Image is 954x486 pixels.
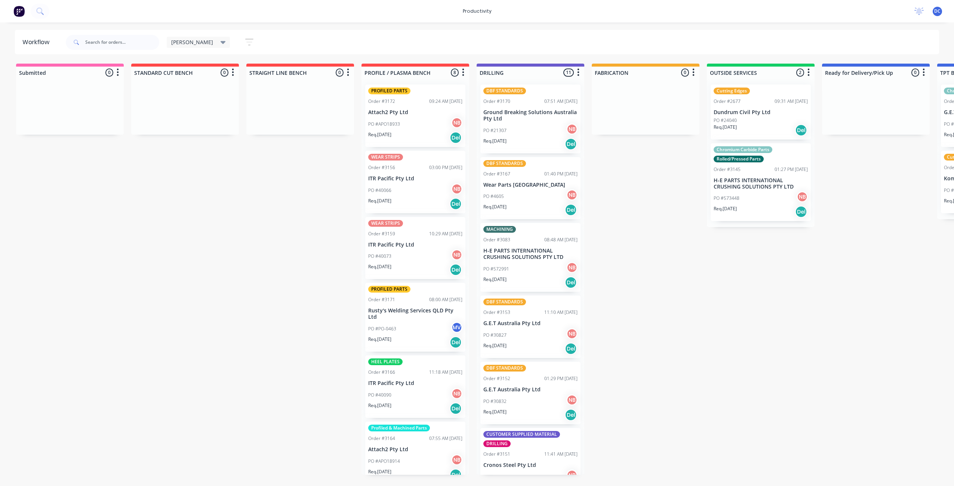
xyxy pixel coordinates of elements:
[566,394,578,406] div: NB
[565,343,577,355] div: Del
[797,191,808,202] div: NB
[711,143,811,221] div: Chromium Carbide PartsRolled/Pressed PartsOrder #314501:27 PM [DATE]H-E PARTS INTERNATIONAL CRUSH...
[368,468,391,475] p: Req. [DATE]
[483,309,510,316] div: Order #3153
[365,422,465,484] div: Profiled & Machined PartsOrder #316407:55 AM [DATE]Attach2 Pty LtdPO #APO18914NBReq.[DATE]Del
[714,146,772,153] div: Chromium Carbide Parts
[365,151,465,213] div: WEAR STRIPSOrder #315603:00 PM [DATE]ITR Pacific Pty LtdPO #40066NBReq.[DATE]Del
[451,454,462,465] div: NB
[368,325,396,332] p: PO #PO-0463
[429,230,462,237] div: 10:29 AM [DATE]
[483,342,507,349] p: Req. [DATE]
[13,6,25,17] img: Factory
[368,263,391,270] p: Req. [DATE]
[566,189,578,201] div: NB
[368,187,391,194] p: PO #40066
[565,138,577,150] div: Del
[368,164,395,171] div: Order #3156
[483,473,514,480] p: PO #50166427
[365,85,465,147] div: PROFILED PARTSOrder #317209:24 AM [DATE]Attach2 Pty LtdPO #APO18933NBReq.[DATE]Del
[451,322,462,333] div: MV
[368,242,462,248] p: ITR Pacific Pty Ltd
[450,198,462,210] div: Del
[480,157,581,220] div: DBF STANDARDSOrder #316701:40 PM [DATE]Wear Parts [GEOGRAPHIC_DATA]PO #4605NBReq.[DATE]Del
[368,336,391,343] p: Req. [DATE]
[714,177,808,190] p: H-E PARTS INTERNATIONAL CRUSHING SOLUTIONS PTY LTD
[429,98,462,105] div: 09:24 AM [DATE]
[483,332,507,339] p: PO #30827
[22,38,53,47] div: Workflow
[483,98,510,105] div: Order #3170
[544,309,578,316] div: 11:10 AM [DATE]
[795,206,807,218] div: Del
[365,355,465,418] div: HEEL PLATESOrder #316611:18 AM [DATE]ITR Pacific Pty LtdPO #40090NBReq.[DATE]Del
[368,198,391,204] p: Req. [DATE]
[450,469,462,481] div: Del
[368,253,391,260] p: PO #40073
[714,124,737,131] p: Req. [DATE]
[483,248,578,260] p: H-E PARTS INTERNATIONAL CRUSHING SOLUTIONS PTY LTD
[368,296,395,303] div: Order #3171
[365,283,465,352] div: PROFILED PARTSOrder #317108:00 AM [DATE]Rusty's Welding Services QLD Pty LtdPO #PO-0463MVReq.[DAT...
[775,166,808,173] div: 01:27 PM [DATE]
[459,6,495,17] div: productivity
[483,88,526,94] div: DBF STANDARDS
[544,236,578,243] div: 08:48 AM [DATE]
[714,117,737,124] p: PO #24040
[483,375,510,382] div: Order #3152
[368,175,462,182] p: ITR Pacific Pty Ltd
[368,131,391,138] p: Req. [DATE]
[483,138,507,144] p: Req. [DATE]
[480,362,581,424] div: DBF STANDARDSOrder #315201:29 PM [DATE]G.E.T Australia Pty LtdPO #30832NBReq.[DATE]Del
[450,403,462,415] div: Del
[368,380,462,386] p: ITR Pacific Pty Ltd
[795,124,807,136] div: Del
[368,446,462,453] p: Attach2 Pty Ltd
[483,236,510,243] div: Order #3083
[544,451,578,458] div: 11:41 AM [DATE]
[429,435,462,442] div: 07:55 AM [DATE]
[483,299,526,305] div: DBF STANDARDS
[368,425,430,431] div: Profiled & Machined Parts
[714,195,739,202] p: PO #573448
[566,470,578,481] div: NB
[483,109,578,122] p: Ground Breaking Solutions Australia Pty Ltd
[565,409,577,421] div: Del
[368,402,391,409] p: Req. [DATE]
[429,369,462,376] div: 11:18 AM [DATE]
[483,266,509,272] p: PO #572991
[368,98,395,105] div: Order #3172
[483,226,516,233] div: MACHINING
[483,193,504,200] p: PO #4605
[544,171,578,177] div: 01:40 PM [DATE]
[368,230,395,237] div: Order #3159
[480,223,581,292] div: MACHININGOrder #308308:48 AM [DATE]H-E PARTS INTERNATIONAL CRUSHING SOLUTIONS PTY LTDPO #572991NB...
[483,440,511,447] div: DRILLING
[566,262,578,273] div: NB
[368,458,400,465] p: PO #APO18914
[451,183,462,195] div: NB
[566,328,578,339] div: NB
[483,204,507,210] p: Req. [DATE]
[429,164,462,171] div: 03:00 PM [DATE]
[714,205,737,212] p: Req. [DATE]
[483,320,578,327] p: G.E.T Australia Pty Ltd
[714,109,808,116] p: Dundrum Civil Pty Ltd
[544,375,578,382] div: 01:29 PM [DATE]
[483,127,507,134] p: PO #21307
[483,431,560,438] div: CUSTOMER SUPPLIED MATERIAL
[368,109,462,116] p: Attach2 Pty Ltd
[483,398,507,405] p: PO #30832
[544,98,578,105] div: 07:51 AM [DATE]
[171,38,213,46] span: [PERSON_NAME]
[483,160,526,167] div: DBF STANDARDS
[368,435,395,442] div: Order #3164
[368,308,462,320] p: Rusty's Welding Services QLD Pty Ltd
[450,132,462,144] div: Del
[85,35,159,50] input: Search for orders...
[368,358,403,365] div: HEEL PLATES
[566,123,578,135] div: NB
[483,182,578,188] p: Wear Parts [GEOGRAPHIC_DATA]
[450,264,462,276] div: Del
[368,220,403,227] div: WEAR STRIPS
